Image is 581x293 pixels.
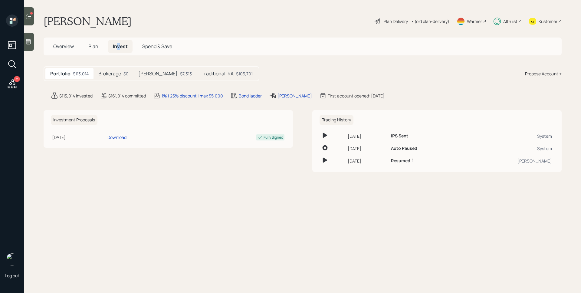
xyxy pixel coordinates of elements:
[50,71,71,77] h5: Portfolio
[236,71,253,77] div: $105,701
[277,93,312,99] div: [PERSON_NAME]
[88,43,98,50] span: Plan
[464,158,552,164] div: [PERSON_NAME]
[5,273,19,278] div: Log out
[411,18,449,25] div: • (old plan-delivery)
[264,135,283,140] div: Fully Signed
[51,115,97,125] h6: Investment Proposals
[239,93,262,99] div: Bond ladder
[464,133,552,139] div: System
[138,71,178,77] h5: [PERSON_NAME]
[320,115,353,125] h6: Trading History
[503,18,517,25] div: Altruist
[6,253,18,265] img: james-distasi-headshot.png
[348,158,386,164] div: [DATE]
[384,18,408,25] div: Plan Delivery
[525,71,562,77] div: Propose Account +
[14,76,20,82] div: 2
[464,145,552,152] div: System
[391,133,408,139] h6: IPS Sent
[162,93,223,99] div: 1% | 25% discount | max $5,000
[44,15,132,28] h1: [PERSON_NAME]
[391,158,410,163] h6: Resumed
[52,134,105,140] div: [DATE]
[391,146,417,151] h6: Auto Paused
[328,93,385,99] div: First account opened: [DATE]
[202,71,234,77] h5: Traditional IRA
[123,71,129,77] div: $0
[108,93,146,99] div: $161,014 committed
[53,43,74,50] span: Overview
[348,145,386,152] div: [DATE]
[539,18,557,25] div: Kustomer
[73,71,89,77] div: $113,014
[348,133,386,139] div: [DATE]
[107,134,126,140] div: Download
[113,43,128,50] span: Invest
[59,93,93,99] div: $113,014 invested
[180,71,192,77] div: $7,313
[98,71,121,77] h5: Brokerage
[467,18,482,25] div: Warmer
[142,43,172,50] span: Spend & Save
